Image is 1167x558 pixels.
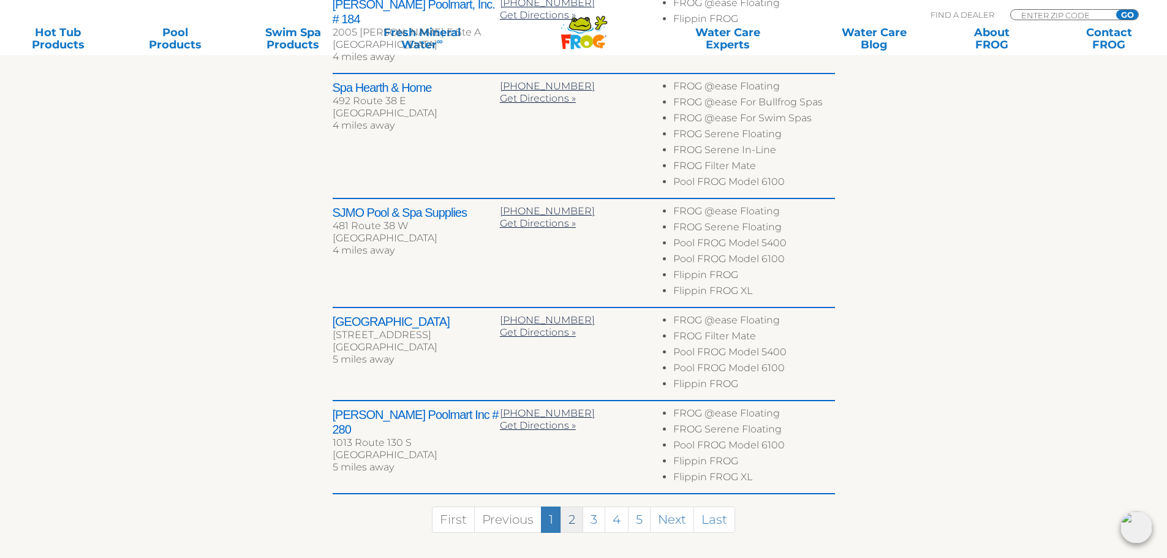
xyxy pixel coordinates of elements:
a: 4 [605,507,629,533]
h2: [PERSON_NAME] Poolmart Inc # 280 [333,407,500,437]
h2: Spa Hearth & Home [333,80,500,95]
h2: SJMO Pool & Spa Supplies [333,205,500,220]
a: 2 [561,507,583,533]
li: Pool FROG Model 5400 [673,237,834,253]
div: [GEOGRAPHIC_DATA] [333,449,500,461]
li: Pool FROG Model 6100 [673,253,834,269]
li: Pool FROG Model 6100 [673,439,834,455]
a: 1 [541,507,561,533]
a: [PHONE_NUMBER] [500,80,595,92]
div: 1013 Route 130 S [333,437,500,449]
a: First [432,507,475,533]
li: Flippin FROG [673,13,834,29]
a: PoolProducts [130,26,221,51]
li: FROG Serene In-Line [673,144,834,160]
input: GO [1116,10,1138,20]
a: Previous [474,507,542,533]
li: FROG Serene Floating [673,221,834,237]
span: 5 miles away [333,461,394,473]
a: [PHONE_NUMBER] [500,314,595,326]
span: 5 miles away [333,353,394,365]
li: Pool FROG Model 5400 [673,346,834,362]
div: 492 Route 38 E [333,95,500,107]
a: 5 [628,507,651,533]
a: Hot TubProducts [12,26,104,51]
span: 4 miles away [333,119,395,131]
div: [STREET_ADDRESS] [333,329,500,341]
a: Get Directions » [500,217,576,229]
a: Water CareBlog [828,26,920,51]
a: Get Directions » [500,420,576,431]
li: Flippin FROG [673,455,834,471]
li: Pool FROG Model 6100 [673,176,834,192]
div: [GEOGRAPHIC_DATA] [333,232,500,244]
li: FROG @ease Floating [673,314,834,330]
div: [GEOGRAPHIC_DATA] [333,107,500,119]
li: FROG @ease Floating [673,205,834,221]
li: Flippin FROG [673,378,834,394]
li: Flippin FROG [673,269,834,285]
div: 481 Route 38 W [333,220,500,232]
li: Pool FROG Model 6100 [673,362,834,378]
a: 3 [583,507,605,533]
a: AboutFROG [946,26,1037,51]
li: Flippin FROG XL [673,471,834,487]
a: Next [650,507,694,533]
span: 4 miles away [333,51,395,62]
h2: [GEOGRAPHIC_DATA] [333,314,500,329]
li: FROG @ease For Swim Spas [673,112,834,128]
img: openIcon [1120,511,1152,543]
li: FROG @ease Floating [673,80,834,96]
li: FROG @ease For Bullfrog Spas [673,96,834,112]
li: FROG Filter Mate [673,160,834,176]
p: Find A Dealer [931,9,994,20]
li: Flippin FROG XL [673,285,834,301]
span: 4 miles away [333,244,395,256]
li: FROG Serene Floating [673,423,834,439]
input: Zip Code Form [1020,10,1103,20]
a: Get Directions » [500,92,576,104]
div: [GEOGRAPHIC_DATA] [333,341,500,353]
div: 2005 [PERSON_NAME] E Ste A [333,26,500,39]
div: [GEOGRAPHIC_DATA] [333,39,500,51]
li: FROG @ease Floating [673,407,834,423]
a: Get Directions » [500,9,576,21]
a: [PHONE_NUMBER] [500,407,595,419]
a: Last [693,507,735,533]
li: FROG Serene Floating [673,128,834,144]
a: ContactFROG [1063,26,1155,51]
a: Swim SpaProducts [247,26,339,51]
a: Get Directions » [500,326,576,338]
li: FROG Filter Mate [673,330,834,346]
a: [PHONE_NUMBER] [500,205,595,217]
